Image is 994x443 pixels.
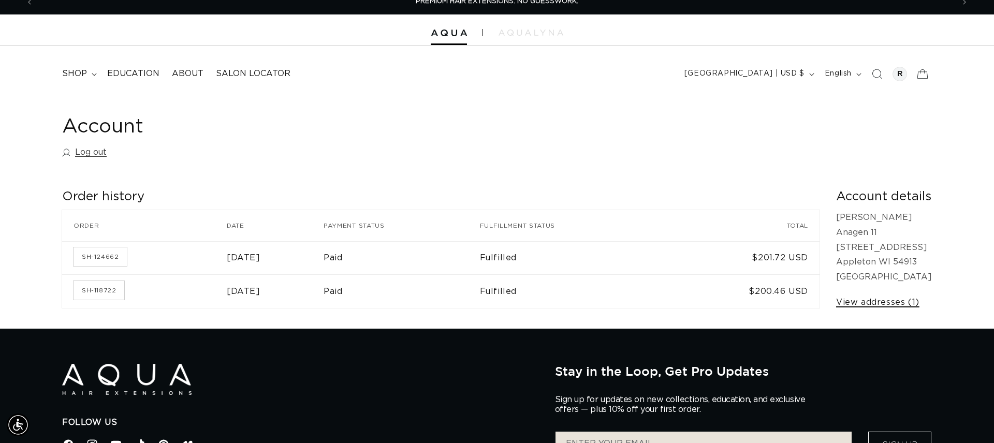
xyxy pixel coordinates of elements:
td: Paid [324,274,480,308]
td: Fulfilled [480,241,667,275]
a: Order number SH-124662 [74,247,127,266]
time: [DATE] [227,287,260,296]
h2: Order history [62,189,820,205]
img: Aqua Hair Extensions [62,364,192,395]
th: Payment status [324,210,480,241]
button: [GEOGRAPHIC_DATA] | USD $ [678,64,818,84]
td: Paid [324,241,480,275]
span: Salon Locator [216,68,290,79]
a: Order number SH-118722 [74,281,124,300]
h2: Account details [836,189,932,205]
td: $200.46 USD [667,274,820,308]
span: English [825,68,852,79]
th: Fulfillment status [480,210,667,241]
td: Fulfilled [480,274,667,308]
p: Sign up for updates on new collections, education, and exclusive offers — plus 10% off your first... [555,395,814,415]
h2: Follow Us [62,417,539,428]
h2: Stay in the Loop, Get Pro Updates [555,364,932,378]
td: $201.72 USD [667,241,820,275]
span: [GEOGRAPHIC_DATA] | USD $ [684,68,805,79]
span: About [172,68,203,79]
span: shop [62,68,87,79]
a: View addresses (1) [836,295,919,310]
th: Date [227,210,324,241]
summary: shop [56,62,101,85]
h1: Account [62,114,932,140]
iframe: Chat Widget [942,393,994,443]
p: [PERSON_NAME] Anagen 11 [STREET_ADDRESS] Appleton WI 54913 [GEOGRAPHIC_DATA] [836,210,932,285]
span: Education [107,68,159,79]
th: Total [667,210,820,241]
a: Log out [62,145,107,160]
a: Education [101,62,166,85]
img: aqualyna.com [499,29,563,36]
div: Accessibility Menu [7,414,30,436]
img: Aqua Hair Extensions [431,29,467,37]
a: Salon Locator [210,62,297,85]
summary: Search [866,63,888,85]
th: Order [62,210,227,241]
time: [DATE] [227,254,260,262]
a: About [166,62,210,85]
button: English [818,64,866,84]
